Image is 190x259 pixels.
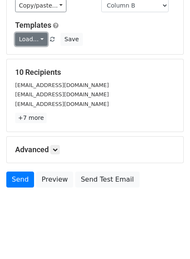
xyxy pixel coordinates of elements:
[15,82,109,88] small: [EMAIL_ADDRESS][DOMAIN_NAME]
[15,21,51,29] a: Templates
[61,33,82,46] button: Save
[75,172,139,188] a: Send Test Email
[36,172,73,188] a: Preview
[15,101,109,107] small: [EMAIL_ADDRESS][DOMAIN_NAME]
[15,68,175,77] h5: 10 Recipients
[148,219,190,259] iframe: Chat Widget
[6,172,34,188] a: Send
[15,113,47,123] a: +7 more
[15,145,175,154] h5: Advanced
[15,33,47,46] a: Load...
[15,91,109,98] small: [EMAIL_ADDRESS][DOMAIN_NAME]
